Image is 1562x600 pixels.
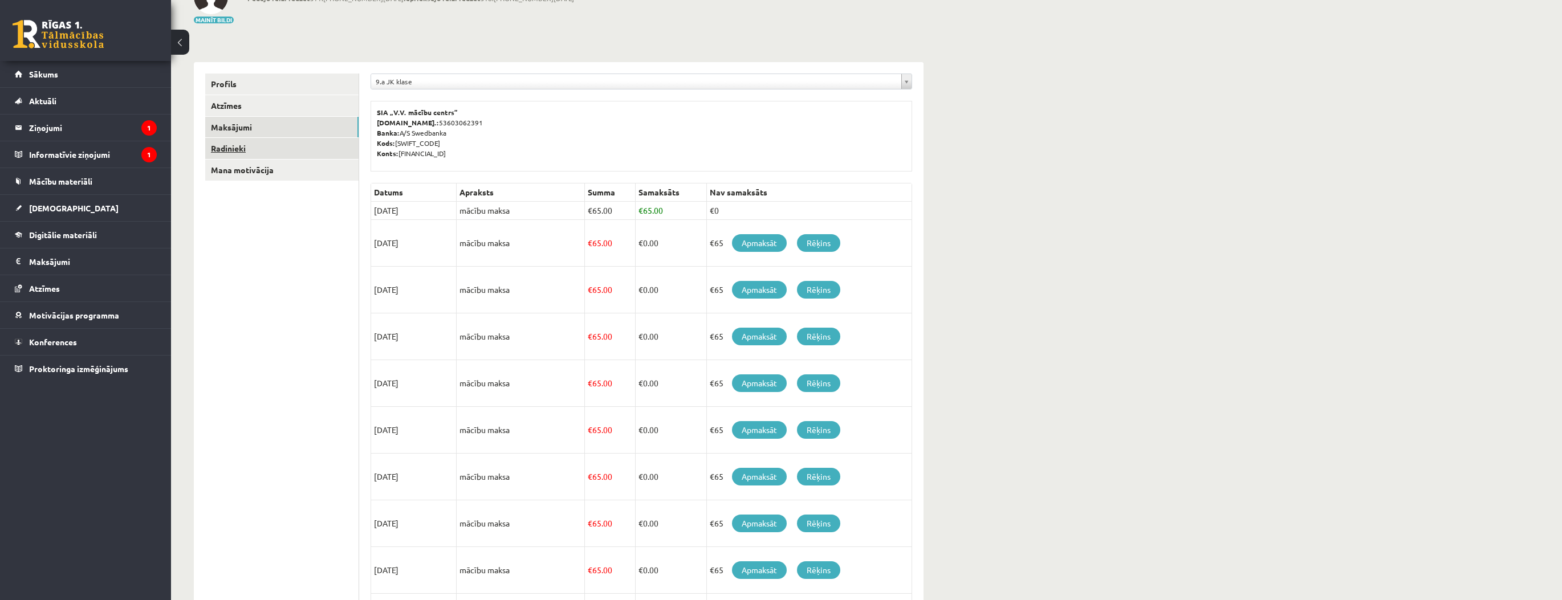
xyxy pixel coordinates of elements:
[205,74,359,95] a: Profils
[377,138,395,148] b: Kods:
[15,61,157,87] a: Sākums
[457,183,585,202] th: Apraksts
[205,95,359,116] a: Atzīmes
[585,454,636,500] td: 65.00
[15,356,157,382] a: Proktoringa izmēģinājums
[635,313,706,360] td: 0.00
[29,203,119,213] span: [DEMOGRAPHIC_DATA]
[457,360,585,407] td: mācību maksa
[15,141,157,168] a: Informatīvie ziņojumi1
[706,500,912,547] td: €65
[732,234,787,252] a: Apmaksāt
[797,421,840,439] a: Rēķins
[457,267,585,313] td: mācību maksa
[15,275,157,301] a: Atzīmes
[15,248,157,275] a: Maksājumi
[797,374,840,392] a: Rēķins
[585,202,636,220] td: 65.00
[29,230,97,240] span: Digitālie materiāli
[635,220,706,267] td: 0.00
[638,425,643,435] span: €
[194,17,234,23] button: Mainīt bildi
[205,138,359,159] a: Radinieki
[706,313,912,360] td: €65
[29,337,77,347] span: Konferences
[588,518,592,528] span: €
[371,454,457,500] td: [DATE]
[706,547,912,594] td: €65
[371,407,457,454] td: [DATE]
[797,561,840,579] a: Rēķins
[585,407,636,454] td: 65.00
[371,183,457,202] th: Datums
[457,220,585,267] td: mācību maksa
[706,202,912,220] td: €0
[377,108,458,117] b: SIA „V.V. mācību centrs”
[588,378,592,388] span: €
[588,565,592,575] span: €
[141,147,157,162] i: 1
[29,176,92,186] span: Mācību materiāli
[585,360,636,407] td: 65.00
[376,74,897,89] span: 9.a JK klase
[29,96,56,106] span: Aktuāli
[585,313,636,360] td: 65.00
[371,500,457,547] td: [DATE]
[457,547,585,594] td: mācību maksa
[29,115,157,141] legend: Ziņojumi
[205,117,359,138] a: Maksājumi
[635,267,706,313] td: 0.00
[585,183,636,202] th: Summa
[15,115,157,141] a: Ziņojumi1
[457,202,585,220] td: mācību maksa
[797,515,840,532] a: Rēķins
[377,128,400,137] b: Banka:
[588,471,592,481] span: €
[732,281,787,299] a: Apmaksāt
[706,183,912,202] th: Nav samaksāts
[15,302,157,328] a: Motivācijas programma
[29,283,60,293] span: Atzīmes
[706,454,912,500] td: €65
[371,74,912,89] a: 9.a JK klase
[29,310,119,320] span: Motivācijas programma
[15,168,157,194] a: Mācību materiāli
[732,515,787,532] a: Apmaksāt
[377,118,439,127] b: [DOMAIN_NAME].:
[29,248,157,275] legend: Maksājumi
[732,328,787,345] a: Apmaksāt
[638,378,643,388] span: €
[635,547,706,594] td: 0.00
[635,407,706,454] td: 0.00
[371,220,457,267] td: [DATE]
[371,360,457,407] td: [DATE]
[585,500,636,547] td: 65.00
[706,360,912,407] td: €65
[15,88,157,114] a: Aktuāli
[205,160,359,181] a: Mana motivācija
[638,331,643,341] span: €
[588,284,592,295] span: €
[635,183,706,202] th: Samaksāts
[638,238,643,248] span: €
[797,281,840,299] a: Rēķins
[588,425,592,435] span: €
[635,202,706,220] td: 65.00
[13,20,104,48] a: Rīgas 1. Tālmācības vidusskola
[371,267,457,313] td: [DATE]
[706,220,912,267] td: €65
[638,471,643,481] span: €
[706,407,912,454] td: €65
[141,120,157,136] i: 1
[15,329,157,355] a: Konferences
[15,222,157,248] a: Digitālie materiāli
[797,328,840,345] a: Rēķins
[732,468,787,485] a: Apmaksāt
[29,141,157,168] legend: Informatīvie ziņojumi
[638,284,643,295] span: €
[457,500,585,547] td: mācību maksa
[732,374,787,392] a: Apmaksāt
[457,454,585,500] td: mācību maksa
[638,565,643,575] span: €
[371,313,457,360] td: [DATE]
